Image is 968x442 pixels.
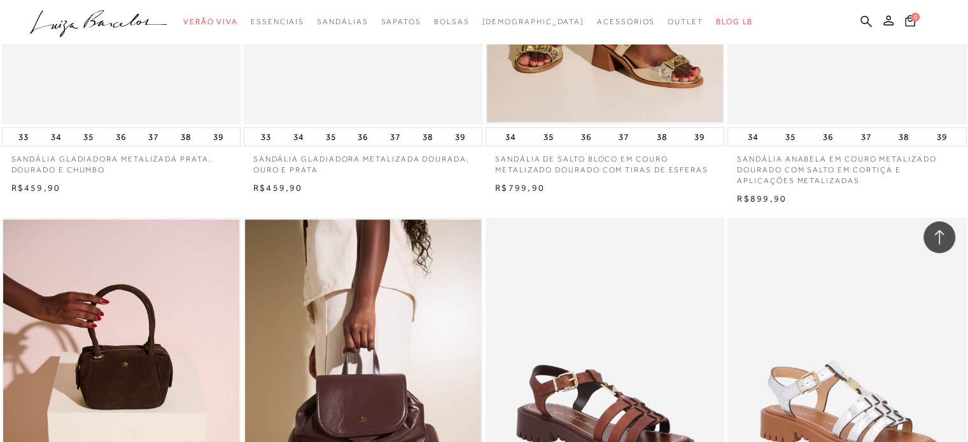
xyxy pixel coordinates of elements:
a: noSubCategoriesText [482,10,584,34]
button: 38 [419,128,437,146]
span: Sandálias [317,17,368,26]
a: categoryNavScreenReaderText [597,10,655,34]
a: SANDÁLIA GLADIADORA METALIZADA DOURADA, OURO E PRATA [244,146,482,176]
button: 35 [321,128,339,146]
button: 33 [15,128,32,146]
a: categoryNavScreenReaderText [668,10,703,34]
button: 37 [615,128,633,146]
a: BLOG LB [716,10,753,34]
a: categoryNavScreenReaderText [317,10,368,34]
button: 38 [653,128,671,146]
span: BLOG LB [716,17,753,26]
button: 37 [857,128,875,146]
a: SANDÁLIA ANABELA EM COURO METALIZADO DOURADO COM SALTO EM CORTIÇA E APLICAÇÕES METALIZADAS [727,146,966,186]
a: categoryNavScreenReaderText [434,10,470,34]
button: 35 [80,128,97,146]
button: 36 [577,128,595,146]
button: 36 [819,128,837,146]
button: 35 [782,128,799,146]
button: 39 [932,128,950,146]
button: 38 [177,128,195,146]
a: categoryNavScreenReaderText [251,10,304,34]
button: 35 [540,128,558,146]
button: 39 [451,128,469,146]
button: 37 [386,128,404,146]
button: 0 [901,14,919,31]
span: Outlet [668,17,703,26]
button: 38 [895,128,913,146]
button: 34 [502,128,519,146]
span: Bolsas [434,17,470,26]
span: Sapatos [381,17,421,26]
button: 34 [290,128,307,146]
button: 39 [691,128,708,146]
span: Acessórios [597,17,655,26]
button: 36 [112,128,130,146]
button: 36 [354,128,372,146]
span: Verão Viva [183,17,238,26]
span: Essenciais [251,17,304,26]
span: R$799,90 [495,183,545,193]
span: R$899,90 [737,193,787,204]
button: 37 [144,128,162,146]
span: R$459,90 [253,183,303,193]
button: 33 [257,128,275,146]
a: SANDÁLIA GLADIADORA METALIZADA PRATA, DOURADO E CHUMBO [2,146,241,176]
a: categoryNavScreenReaderText [183,10,238,34]
span: 0 [911,13,920,22]
button: 34 [47,128,65,146]
span: [DEMOGRAPHIC_DATA] [482,17,584,26]
a: categoryNavScreenReaderText [381,10,421,34]
button: 34 [743,128,761,146]
span: R$459,90 [11,183,61,193]
a: SANDÁLIA DE SALTO BLOCO EM COURO METALIZADO DOURADO COM TIRAS DE ESFERAS [486,146,724,176]
button: 39 [209,128,227,146]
